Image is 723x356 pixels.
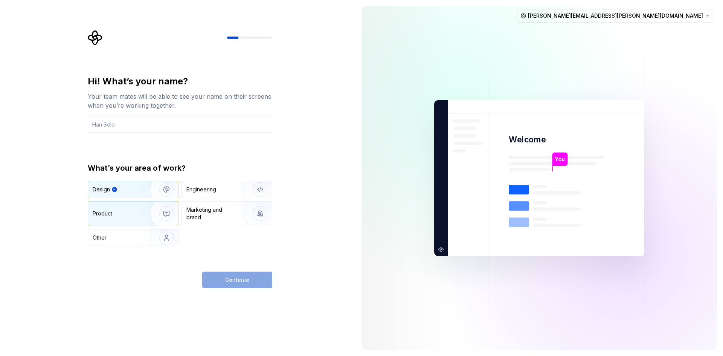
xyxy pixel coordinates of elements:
[88,75,272,87] div: Hi! What’s your name?
[517,9,714,23] button: [PERSON_NAME][EMAIL_ADDRESS][PERSON_NAME][DOMAIN_NAME]
[555,155,565,163] p: You
[88,92,272,110] div: Your team mates will be able to see your name on their screens when you’re working together.
[88,163,272,173] div: What’s your area of work?
[93,186,110,193] div: Design
[93,210,112,217] div: Product
[509,134,546,145] p: Welcome
[186,186,216,193] div: Engineering
[528,12,703,20] span: [PERSON_NAME][EMAIL_ADDRESS][PERSON_NAME][DOMAIN_NAME]
[88,30,103,45] svg: Supernova Logo
[88,116,272,133] input: Han Solo
[186,206,237,221] div: Marketing and brand
[93,234,107,241] div: Other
